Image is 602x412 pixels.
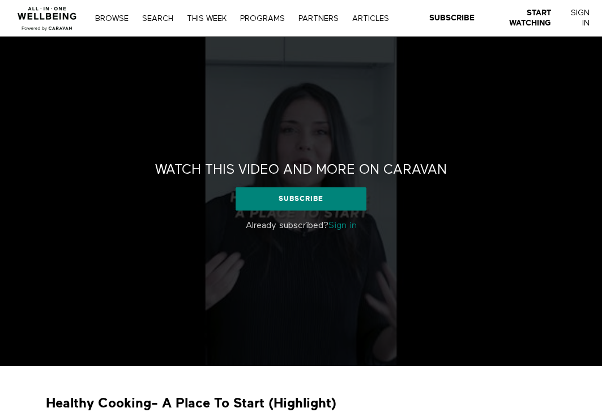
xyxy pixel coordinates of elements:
a: THIS WEEK [181,15,232,23]
a: Subscribe [429,13,475,23]
a: Search [136,15,179,23]
a: Start Watching [486,8,551,28]
a: Browse [89,15,134,23]
strong: Start Watching [509,8,551,27]
a: PARTNERS [293,15,344,23]
nav: Primary [89,12,394,24]
strong: Subscribe [429,14,475,22]
a: Sign In [562,8,589,28]
p: Already subscribed? [165,219,438,233]
a: PROGRAMS [234,15,291,23]
a: ARTICLES [347,15,395,23]
a: Subscribe [236,187,366,210]
h2: Watch this video and more on CARAVAN [155,161,447,179]
a: Sign in [328,221,357,230]
strong: Healthy Cooking- A Place To Start (Highlight) [46,394,336,412]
